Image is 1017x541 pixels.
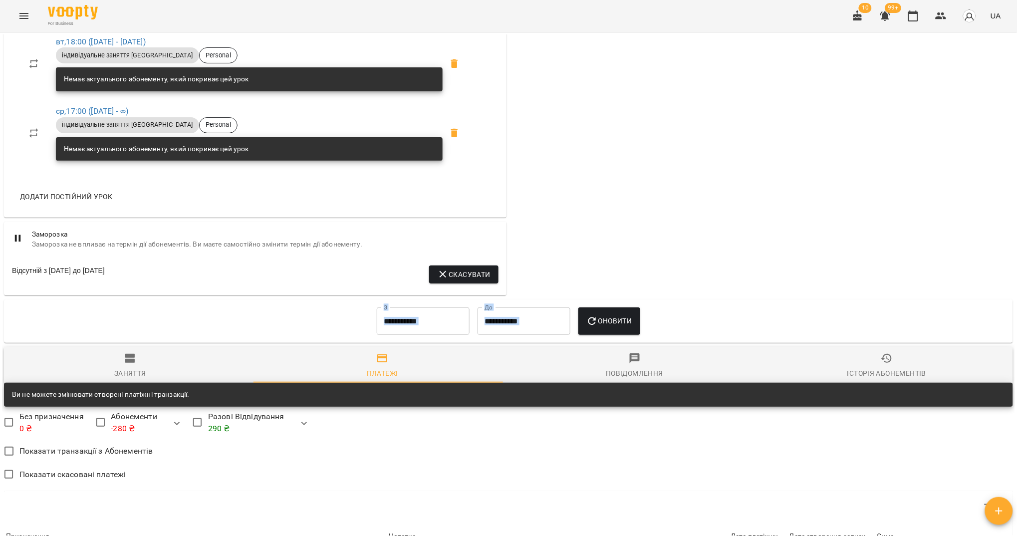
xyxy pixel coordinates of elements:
div: Платежі [367,367,398,379]
a: вт,18:00 ([DATE] - [DATE]) [56,37,146,46]
img: avatar_s.png [963,9,977,23]
span: Personal [200,51,237,60]
button: Menu [12,4,36,28]
span: Показати транзакції з Абонементів [19,445,153,457]
span: UA [991,10,1001,21]
a: ср,17:00 ([DATE] - ∞) [56,106,128,116]
span: Personal [200,120,237,129]
span: Видалити приватний урок Григорій Рак. Vilnius ср 17:00 клієнта Каміла Вінчо [443,121,467,145]
span: For Business [48,20,98,27]
button: Скасувати [429,266,499,283]
button: Фільтр [977,495,1001,519]
span: 10 [859,3,872,13]
div: Немає актуального абонементу, який покриває цей урок [64,70,249,88]
span: Видалити приватний урок Григорій Рак. Vilnius вт 18:00 клієнта Каміла Вінчо [443,52,467,76]
span: Разові Відвідування [208,411,284,434]
span: Показати скасовані платежі [19,469,126,481]
span: Додати постійний урок [20,191,112,203]
div: Історія абонементів [847,367,926,379]
span: індивідуальне заняття [GEOGRAPHIC_DATA] [56,120,199,129]
span: Заморозка [32,230,499,240]
div: Відсутній з [DATE] до [DATE] [12,266,105,283]
div: Table Toolbar [4,491,1013,523]
div: Немає актуального абонементу, який покриває цей урок [64,140,249,158]
span: Без призначення [19,411,84,434]
span: Оновити [586,315,632,327]
button: Оновити [578,307,640,335]
span: індивідуальне заняття [GEOGRAPHIC_DATA] [56,51,199,60]
p: 0 ₴ [19,423,84,435]
span: 99+ [885,3,902,13]
span: Абонементи [111,411,157,434]
div: Заняття [114,367,146,379]
div: Повідомлення [606,367,663,379]
p: 290 ₴ [208,423,284,435]
button: UA [987,6,1005,25]
span: Скасувати [437,269,491,280]
img: Voopty Logo [48,5,98,19]
div: Ви не можете змінювати створені платіжні транзакції. [12,386,190,404]
button: Додати постійний урок [16,188,116,206]
span: Заморозка не впливає на термін дії абонементів. Ви маєте самостійно змінити термін дії абонементу. [32,240,499,250]
p: -280 ₴ [111,423,157,435]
